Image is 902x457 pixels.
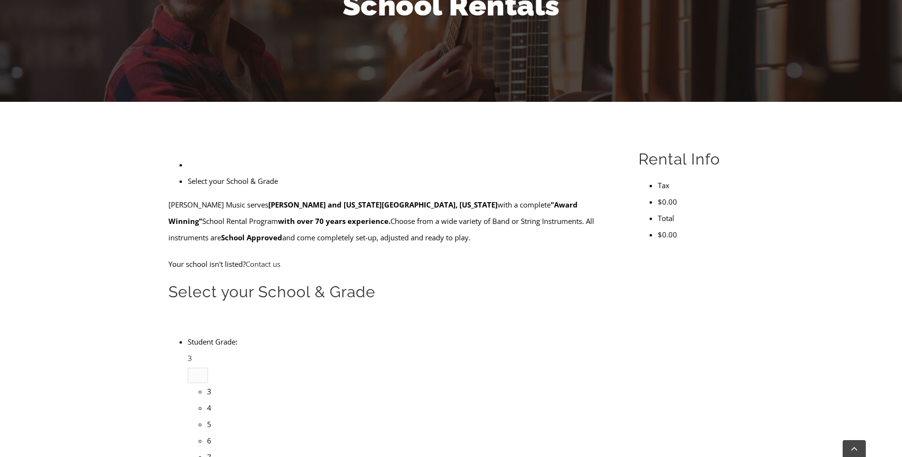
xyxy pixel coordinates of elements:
[168,282,616,302] h2: Select your School & Grade
[207,400,208,416] li: 4
[188,337,237,346] label: Student Grade:
[188,353,192,363] span: 3
[207,416,208,432] li: 5
[658,210,734,226] li: Total
[168,256,616,272] p: Your school isn't listed?
[278,216,390,226] strong: with over 70 years experience.
[658,177,734,194] li: Tax
[658,226,734,243] li: $0.00
[207,432,208,449] li: 6
[168,196,616,246] p: [PERSON_NAME] Music serves with a complete School Rental Program Choose from a wide variety of Ba...
[268,200,498,209] strong: [PERSON_NAME] and [US_STATE][GEOGRAPHIC_DATA], [US_STATE]
[221,233,282,242] strong: School Approved
[246,259,280,269] a: Contact us
[638,149,734,169] h2: Rental Info
[658,194,734,210] li: $0.00
[207,383,208,400] li: 3
[188,173,616,189] li: Select your School & Grade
